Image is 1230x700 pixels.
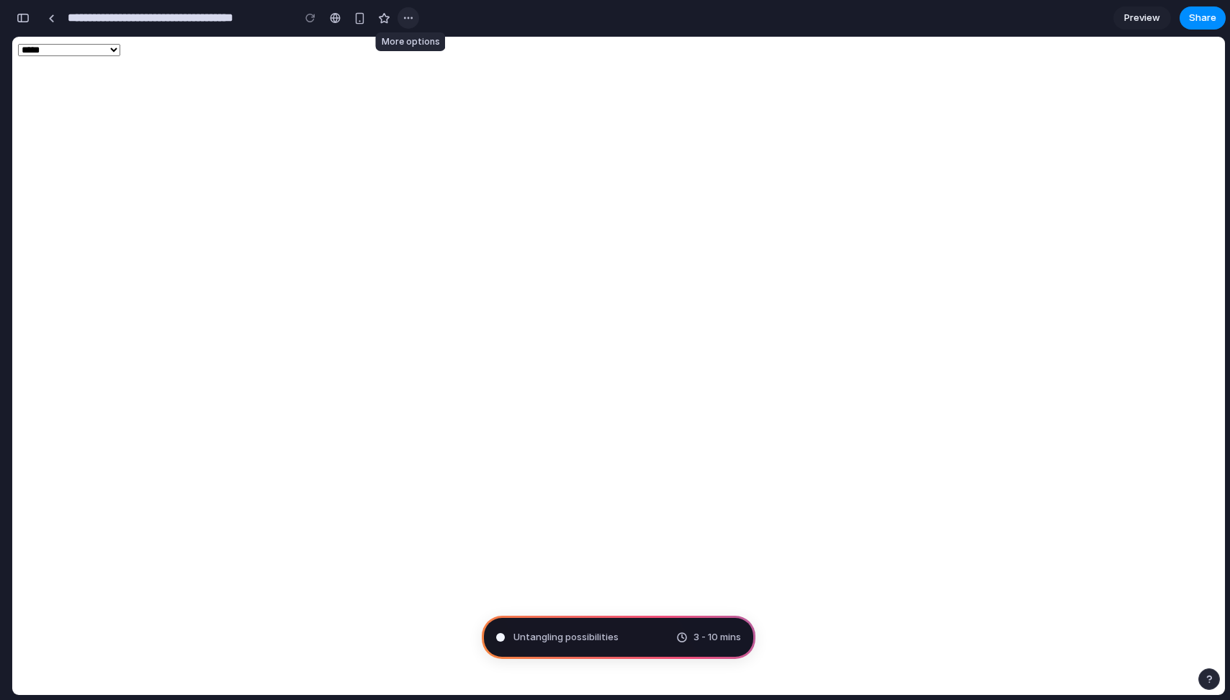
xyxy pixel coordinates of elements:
a: Preview [1113,6,1171,30]
div: More options [376,32,446,51]
span: 3 - 10 mins [693,630,741,645]
span: Share [1189,11,1216,25]
button: Share [1180,6,1226,30]
span: Preview [1124,11,1160,25]
span: Untangling possibilities [513,630,619,645]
